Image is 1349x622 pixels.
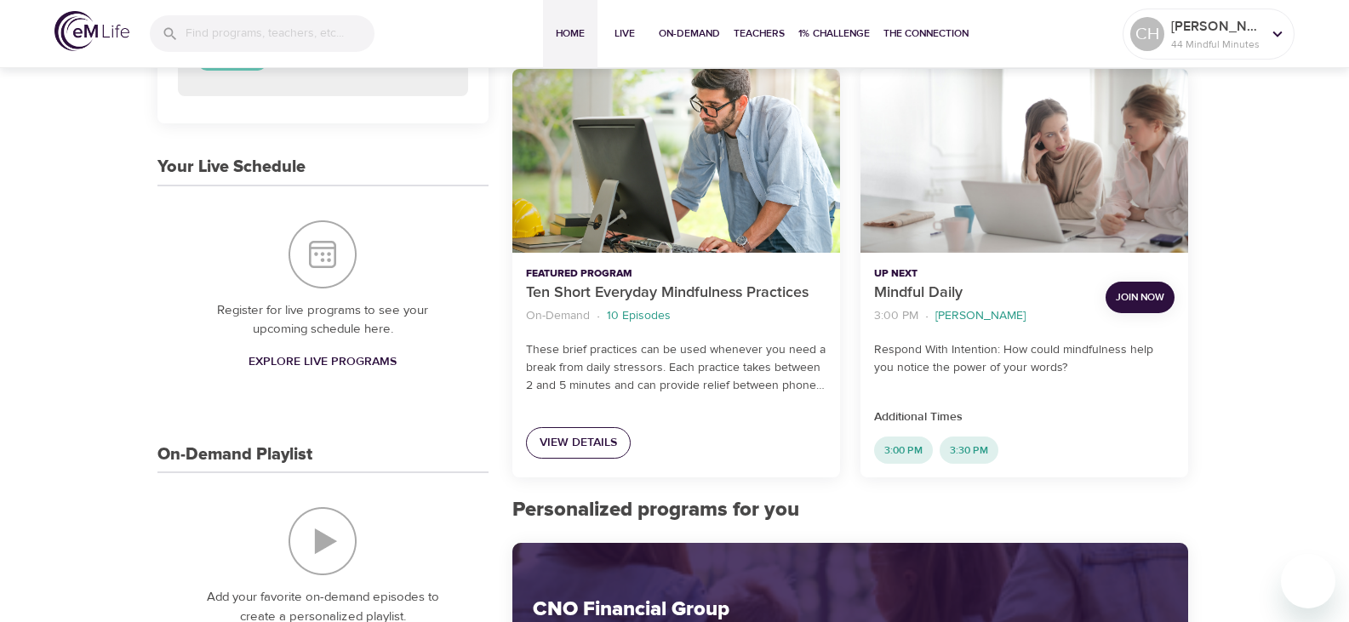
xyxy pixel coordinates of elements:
p: [PERSON_NAME] [1171,16,1261,37]
p: Ten Short Everyday Mindfulness Practices [526,282,826,305]
li: · [597,305,600,328]
img: logo [54,11,129,51]
p: 10 Episodes [607,307,671,325]
h3: Your Live Schedule [157,157,306,177]
span: On-Demand [659,25,720,43]
div: 3:30 PM [940,437,998,464]
span: Home [550,25,591,43]
span: 1% Challenge [798,25,870,43]
span: The Connection [883,25,969,43]
p: These brief practices can be used whenever you need a break from daily stressors. Each practice t... [526,341,826,395]
img: On-Demand Playlist [289,507,357,575]
span: Join Now [1116,288,1164,306]
p: Featured Program [526,266,826,282]
div: 3:00 PM [874,437,933,464]
h3: On-Demand Playlist [157,445,312,465]
span: View Details [540,432,617,454]
p: 44 Mindful Minutes [1171,37,1261,52]
p: 3:00 PM [874,307,918,325]
span: Teachers [734,25,785,43]
p: Additional Times [874,408,1175,426]
a: View Details [526,427,631,459]
input: Find programs, teachers, etc... [186,15,374,52]
p: Mindful Daily [874,282,1092,305]
span: Explore Live Programs [249,351,397,373]
iframe: Button to launch messaging window [1281,554,1335,608]
span: 3:00 PM [874,443,933,458]
nav: breadcrumb [526,305,826,328]
p: On-Demand [526,307,590,325]
a: Explore Live Programs [242,346,403,378]
p: Up Next [874,266,1092,282]
img: Your Live Schedule [289,220,357,288]
span: Live [604,25,645,43]
span: 3:30 PM [940,443,998,458]
p: [PERSON_NAME] [935,307,1026,325]
h2: Personalized programs for you [512,498,1189,522]
button: Mindful Daily [860,69,1188,254]
div: CH [1130,17,1164,51]
h2: CNO Financial Group [533,597,1169,622]
p: Respond With Intention: How could mindfulness help you notice the power of your words? [874,341,1175,377]
nav: breadcrumb [874,305,1092,328]
li: · [925,305,929,328]
p: Register for live programs to see your upcoming schedule here. [191,301,454,340]
button: Join Now [1106,282,1175,313]
button: Ten Short Everyday Mindfulness Practices [512,69,840,254]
